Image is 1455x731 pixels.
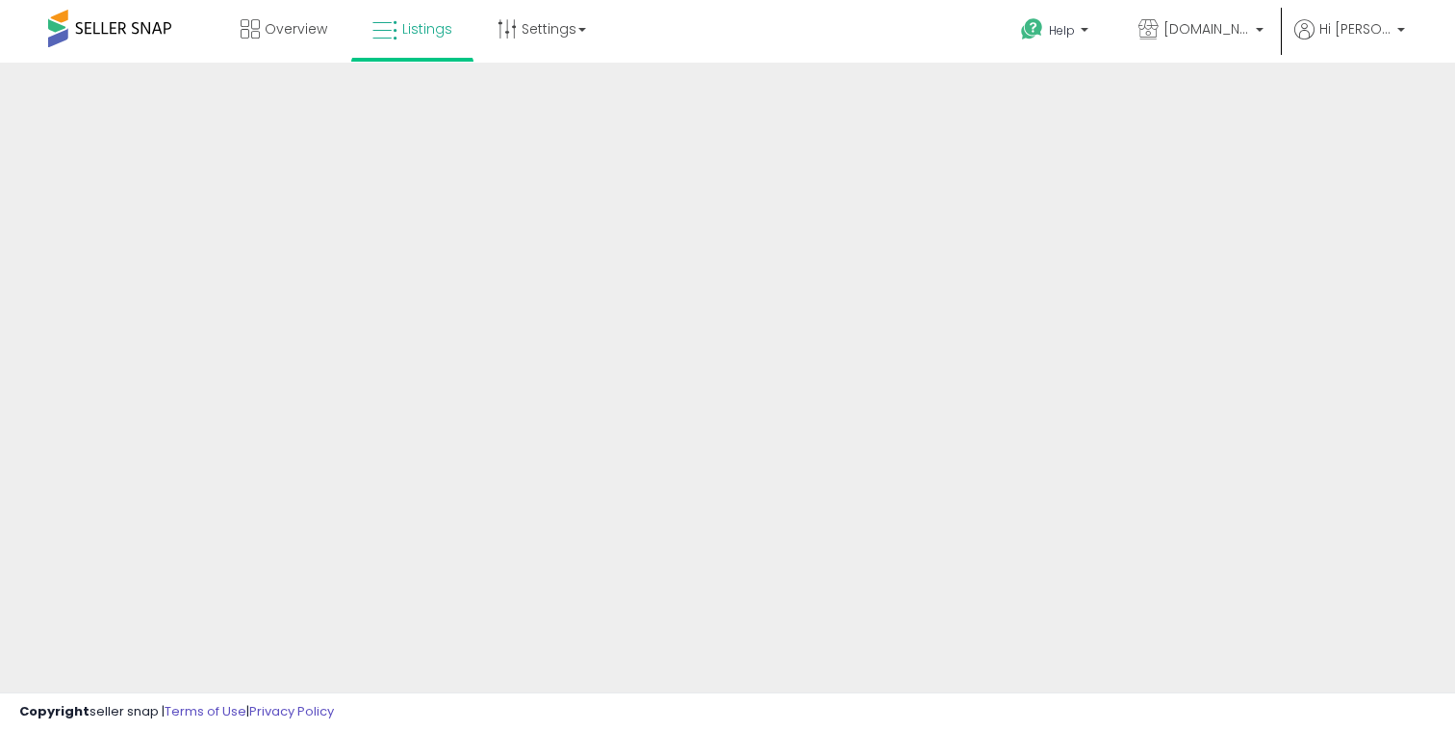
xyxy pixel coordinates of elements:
[1049,22,1075,39] span: Help
[1020,17,1044,41] i: Get Help
[19,702,89,720] strong: Copyright
[19,703,334,721] div: seller snap | |
[1319,19,1391,39] span: Hi [PERSON_NAME]
[249,702,334,720] a: Privacy Policy
[1163,19,1250,39] span: [DOMAIN_NAME]
[1294,19,1405,63] a: Hi [PERSON_NAME]
[402,19,452,39] span: Listings
[1006,3,1108,63] a: Help
[265,19,327,39] span: Overview
[165,702,246,720] a: Terms of Use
